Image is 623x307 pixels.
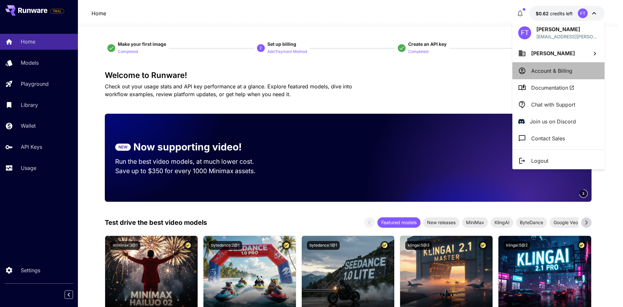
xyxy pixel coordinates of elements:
[531,134,565,142] p: Contact Sales
[531,67,572,75] p: Account & Billing
[531,157,548,165] p: Logout
[536,25,599,33] p: [PERSON_NAME]
[536,33,599,40] p: [EMAIL_ADDRESS][PERSON_NAME][DOMAIN_NAME]
[531,101,575,109] p: Chat with Support
[512,45,605,62] button: [PERSON_NAME]
[531,50,575,57] span: [PERSON_NAME]
[530,118,576,125] p: Join us on Discord
[518,26,531,39] div: FT
[536,33,599,40] div: feng.tan.2018@marshall.usc.edu
[531,84,574,92] span: Documentation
